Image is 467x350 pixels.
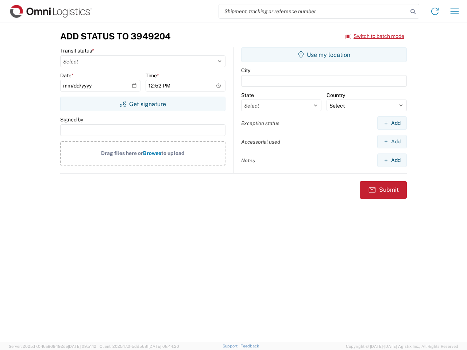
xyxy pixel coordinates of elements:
[161,150,185,156] span: to upload
[60,116,83,123] label: Signed by
[327,92,345,98] label: Country
[68,344,96,349] span: [DATE] 09:51:12
[60,47,94,54] label: Transit status
[60,97,225,111] button: Get signature
[377,135,407,148] button: Add
[146,72,159,79] label: Time
[241,157,255,164] label: Notes
[241,47,407,62] button: Use my location
[100,344,179,349] span: Client: 2025.17.0-5dd568f
[377,116,407,130] button: Add
[9,344,96,349] span: Server: 2025.17.0-16a969492de
[148,344,179,349] span: [DATE] 08:44:20
[241,92,254,98] label: State
[360,181,407,199] button: Submit
[143,150,161,156] span: Browse
[219,4,408,18] input: Shipment, tracking or reference number
[346,343,458,350] span: Copyright © [DATE]-[DATE] Agistix Inc., All Rights Reserved
[241,67,250,74] label: City
[345,30,404,42] button: Switch to batch mode
[60,72,74,79] label: Date
[223,344,241,348] a: Support
[101,150,143,156] span: Drag files here or
[241,120,279,127] label: Exception status
[377,153,407,167] button: Add
[241,139,280,145] label: Accessorial used
[60,31,171,42] h3: Add Status to 3949204
[240,344,259,348] a: Feedback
